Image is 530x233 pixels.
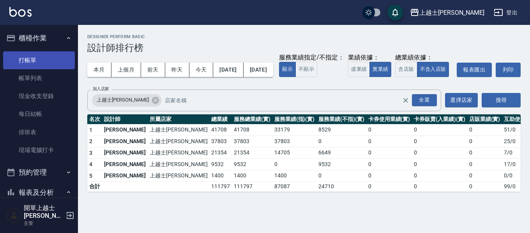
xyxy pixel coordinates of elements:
[445,93,478,107] button: 選擇店家
[366,147,412,159] td: 0
[24,220,64,227] p: 主管
[209,182,232,192] td: 111797
[272,136,317,147] td: 37803
[369,62,391,77] button: 實業績
[3,182,75,203] button: 報表及分析
[412,114,467,124] th: 卡券販賣(入業績)(實)
[209,136,232,147] td: 37803
[111,63,141,77] button: 上個月
[272,170,317,182] td: 1400
[457,63,492,77] button: 報表匯出
[3,28,75,48] button: 櫃檯作業
[272,114,317,124] th: 服務業績(指)(實)
[102,136,148,147] td: [PERSON_NAME]
[148,147,209,159] td: 上越士[PERSON_NAME]
[244,63,273,77] button: [DATE]
[467,147,502,159] td: 0
[3,123,75,141] a: 排班表
[209,114,232,124] th: 總業績
[316,159,366,170] td: 9532
[232,182,272,192] td: 111797
[366,170,412,182] td: 0
[366,136,412,147] td: 0
[189,63,214,77] button: 今天
[417,62,449,77] button: 不含入店販
[3,162,75,182] button: 預約管理
[87,114,102,124] th: 名次
[348,54,391,62] div: 業績依據：
[366,159,412,170] td: 0
[467,136,502,147] td: 0
[410,93,438,108] button: Open
[87,42,521,53] h3: 設計師排行榜
[209,170,232,182] td: 1400
[496,63,521,77] button: 列印
[102,124,148,136] td: [PERSON_NAME]
[412,182,467,192] td: 0
[412,147,467,159] td: 0
[102,170,148,182] td: [PERSON_NAME]
[92,96,154,104] span: 上越士[PERSON_NAME]
[400,95,411,106] button: Clear
[232,136,272,147] td: 37803
[3,51,75,69] a: 打帳單
[467,124,502,136] td: 0
[3,105,75,123] a: 每日結帳
[102,147,148,159] td: [PERSON_NAME]
[482,93,521,107] button: 搜尋
[232,159,272,170] td: 9532
[366,114,412,124] th: 卡券使用業績(實)
[419,8,484,18] div: 上越士[PERSON_NAME]
[467,182,502,192] td: 0
[412,170,467,182] td: 0
[366,182,412,192] td: 0
[89,127,92,133] span: 1
[467,170,502,182] td: 0
[412,94,437,106] div: 全選
[272,159,317,170] td: 0
[163,93,416,107] input: 店家名稱
[6,208,22,223] img: Person
[209,159,232,170] td: 9532
[87,34,521,39] h2: Designer Perform Basic
[87,182,102,192] td: 合計
[89,173,92,179] span: 5
[232,147,272,159] td: 21354
[148,114,209,124] th: 所屬店家
[3,69,75,87] a: 帳單列表
[272,147,317,159] td: 14705
[348,62,370,77] button: 虛業績
[316,136,366,147] td: 0
[24,204,64,220] h5: 開單上越士[PERSON_NAME]
[272,124,317,136] td: 33179
[89,138,92,144] span: 2
[395,62,417,77] button: 含店販
[209,147,232,159] td: 21354
[395,54,453,62] div: 總業績依據：
[89,161,92,167] span: 4
[491,5,521,20] button: 登出
[407,5,488,21] button: 上越士[PERSON_NAME]
[213,63,243,77] button: [DATE]
[412,124,467,136] td: 0
[295,62,317,77] button: 不顯示
[3,87,75,105] a: 現金收支登錄
[102,159,148,170] td: [PERSON_NAME]
[316,147,366,159] td: 6649
[272,182,317,192] td: 87087
[232,124,272,136] td: 41708
[102,114,148,124] th: 設計師
[87,63,111,77] button: 本月
[279,62,296,77] button: 顯示
[467,159,502,170] td: 0
[148,136,209,147] td: 上越士[PERSON_NAME]
[209,124,232,136] td: 41708
[92,94,162,107] div: 上越士[PERSON_NAME]
[412,159,467,170] td: 0
[141,63,165,77] button: 前天
[9,7,32,17] img: Logo
[316,182,366,192] td: 24710
[316,114,366,124] th: 服務業績(不指)(實)
[232,114,272,124] th: 服務總業績(實)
